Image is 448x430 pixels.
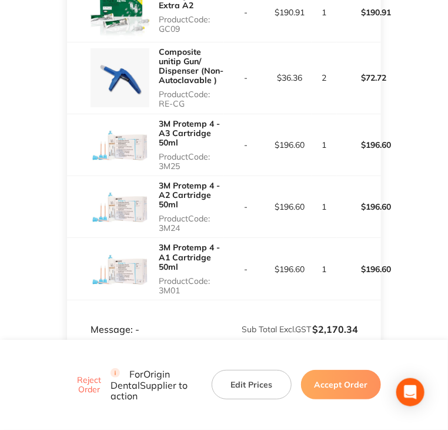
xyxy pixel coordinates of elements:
[91,115,149,174] img: bmZtcTJvbg
[67,300,224,335] td: Message: -
[269,264,312,274] p: $196.60
[312,8,336,17] p: 1
[269,73,312,82] p: $36.36
[312,140,336,150] p: 1
[225,140,268,150] p: -
[225,264,268,274] p: -
[312,73,336,82] p: 2
[159,15,224,34] p: Product Code: GC09
[301,371,381,400] button: Accept Order
[212,371,292,400] button: Edit Prices
[269,8,312,17] p: $190.91
[396,378,424,406] div: Open Intercom Messenger
[159,276,224,295] p: Product Code: 3M01
[159,180,220,210] a: 3M Protemp 4 - A2 Cartridge 50ml
[91,48,149,107] img: bWR4YW9yag
[111,369,198,402] p: For Origin Dental Supplier to action
[91,240,149,299] img: bzB4N3lpdQ
[337,131,385,159] p: $196.60
[91,177,149,236] img: eHd6MTF0NA
[225,202,268,211] p: -
[159,242,220,272] a: 3M Protemp 4 - A1 Cartridge 50ml
[312,264,336,274] p: 1
[159,118,220,148] a: 3M Protemp 4 - A3 Cartridge 50ml
[312,202,336,211] p: 1
[159,47,223,85] a: Composite unitip Gun/ Dispenser (Non-Autoclavable )
[312,324,357,335] p: $2,170.34
[337,255,385,283] p: $196.60
[159,90,224,108] p: Product Code: RE-CG
[269,202,312,211] p: $196.60
[269,140,312,150] p: $196.60
[337,64,385,92] p: $72.72
[225,325,311,334] p: Sub Total Excl. GST
[225,73,268,82] p: -
[159,152,224,171] p: Product Code: 3M25
[225,8,268,17] p: -
[159,214,224,233] p: Product Code: 3M24
[67,375,111,395] button: Reject Order
[337,193,385,221] p: $196.60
